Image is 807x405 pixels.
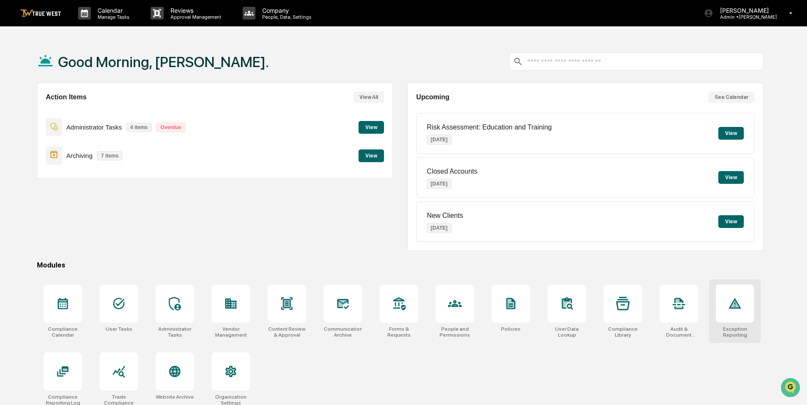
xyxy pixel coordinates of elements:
h1: Good Morning, [PERSON_NAME]. [58,53,269,70]
p: Reviews [164,7,226,14]
p: Closed Accounts [427,168,477,175]
div: Policies [501,326,521,332]
div: 🖐️ [8,108,15,115]
span: Data Lookup [17,123,53,132]
a: 🔎Data Lookup [5,120,57,135]
div: Website Archive [156,394,194,400]
button: View [359,121,384,134]
p: How can we help? [8,18,154,31]
img: 1746055101610-c473b297-6a78-478c-a979-82029cc54cd1 [8,65,24,80]
p: [DATE] [427,179,451,189]
p: Overdue [156,123,185,132]
div: Forms & Requests [380,326,418,338]
a: 🗄️Attestations [58,104,109,119]
p: [DATE] [427,223,451,233]
p: New Clients [427,212,463,219]
p: People, Data, Settings [255,14,316,20]
p: Approval Management [164,14,226,20]
p: 4 items [126,123,152,132]
p: Admin • [PERSON_NAME] [713,14,777,20]
div: Exception Reporting [716,326,754,338]
button: View [718,215,744,228]
h2: Action Items [46,93,87,101]
p: Company [255,7,316,14]
p: [DATE] [427,135,451,145]
p: Archiving [66,152,92,159]
div: Compliance Calendar [44,326,82,338]
iframe: Open customer support [780,377,803,400]
div: 🔎 [8,124,15,131]
div: User Data Lookup [548,326,586,338]
button: View [718,171,744,184]
a: Powered byPylon [60,143,103,150]
div: Vendor Management [212,326,250,338]
div: Content Review & Approval [268,326,306,338]
div: Modules [37,261,763,269]
p: Manage Tasks [91,14,134,20]
a: View [359,151,384,159]
div: People and Permissions [436,326,474,338]
a: 🖐️Preclearance [5,104,58,119]
div: Start new chat [29,65,139,73]
p: Risk Assessment: Education and Training [427,124,552,131]
button: View All [353,92,384,103]
h2: Upcoming [416,93,449,101]
p: Administrator Tasks [66,124,122,131]
p: 7 items [97,151,123,160]
div: We're available if you need us! [29,73,107,80]
button: View [359,149,384,162]
button: View [718,127,744,140]
span: Attestations [70,107,105,115]
span: Preclearance [17,107,55,115]
span: Pylon [84,144,103,150]
div: User Tasks [106,326,132,332]
div: Audit & Document Logs [660,326,698,338]
p: [PERSON_NAME] [713,7,777,14]
div: Communications Archive [324,326,362,338]
img: logo [20,9,61,17]
div: 🗄️ [62,108,68,115]
p: Calendar [91,7,134,14]
button: Start new chat [144,67,154,78]
div: Administrator Tasks [156,326,194,338]
a: View [359,123,384,131]
div: Compliance Library [604,326,642,338]
button: See Calendar [709,92,754,103]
